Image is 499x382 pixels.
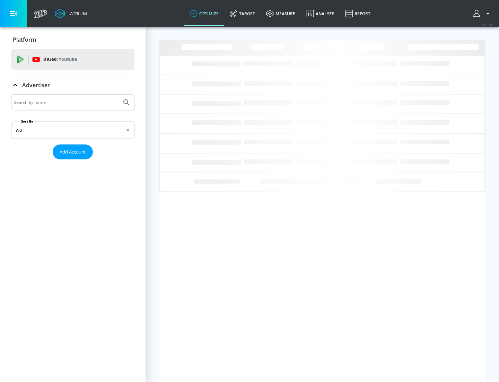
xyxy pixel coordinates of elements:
[11,94,134,165] div: Advertiser
[301,1,340,26] a: Analyze
[20,119,35,124] label: Sort By
[11,75,134,95] div: Advertiser
[482,23,492,27] span: v 4.19.0
[55,8,87,19] a: Atrium
[60,148,86,156] span: Add Account
[224,1,261,26] a: Target
[53,144,93,159] button: Add Account
[67,10,87,17] div: Atrium
[11,159,134,165] nav: list of Advertiser
[11,49,134,70] div: DV360: Youtube
[184,1,224,26] a: optimize
[11,30,134,49] div: Platform
[11,122,134,139] div: A-Z
[261,1,301,26] a: measure
[22,81,50,89] p: Advertiser
[13,36,36,43] p: Platform
[43,56,77,63] p: DV360:
[340,1,376,26] a: Report
[59,56,77,63] p: Youtube
[14,98,119,107] input: Search by name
